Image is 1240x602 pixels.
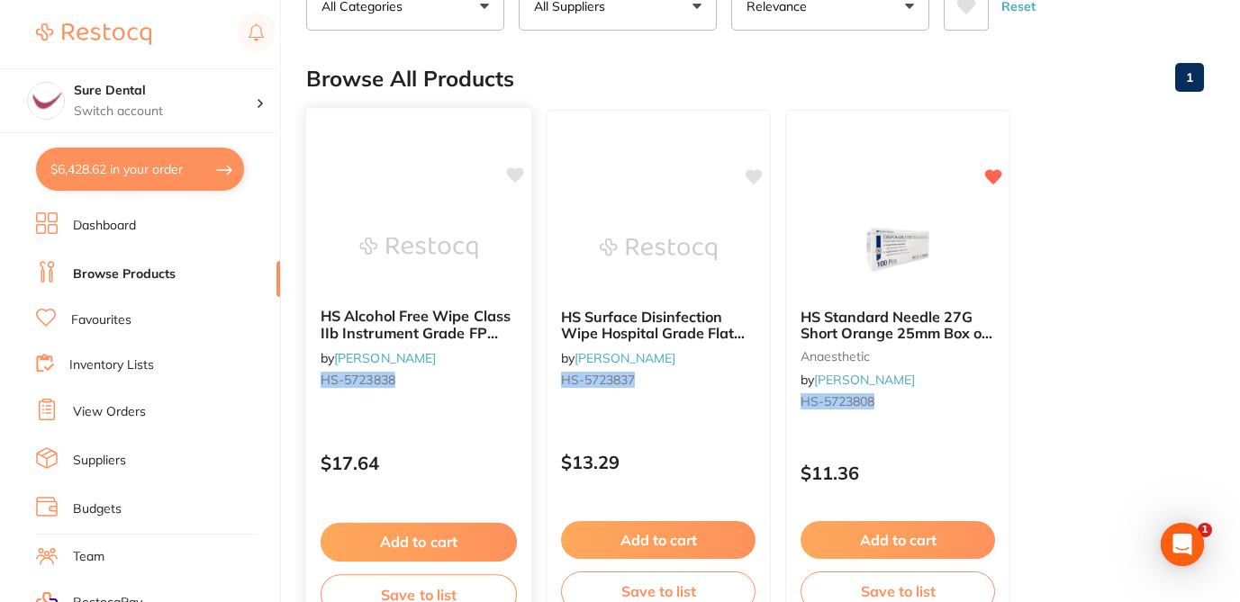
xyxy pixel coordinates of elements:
p: $13.29 [561,452,756,472]
a: Inventory Lists [69,356,154,374]
a: [PERSON_NAME] [814,372,915,388]
button: $6,428.62 in your order [36,148,244,191]
span: by [321,349,436,365]
b: HS Alcohol Free Wipe Class IIb Instrument Grade FP 200Pk [321,308,517,341]
img: HS Surface Disinfection Wipe Hospital Grade Flat Pack 200Pk [600,204,717,294]
em: HS-5723808 [801,393,874,409]
img: HS Alcohol Free Wipe Class IIb Instrument Grade FP 200Pk [359,202,477,293]
b: HS Standard Needle 27G Short Orange 25mm Box of 100 [801,309,995,342]
p: $11.36 [801,463,995,483]
img: Restocq Logo [36,23,151,45]
a: Restocq Logo [36,13,151,55]
img: Sure Dental [28,83,64,119]
em: HS-5723838 [321,372,395,388]
a: [PERSON_NAME] [334,349,436,365]
p: $17.64 [321,453,517,473]
span: HS Alcohol Free Wipe Class IIb Instrument Grade FP 200Pk [321,307,511,358]
a: 1 [1175,59,1204,95]
h2: Browse All Products [306,67,514,92]
em: HS-5723837 [561,372,635,388]
span: HS Standard Needle 27G Short Orange 25mm Box of 100 [801,308,992,359]
a: View Orders [73,403,146,421]
span: 1 [1198,523,1212,537]
small: anaesthetic [801,349,995,364]
p: Switch account [74,103,256,121]
b: HS Surface Disinfection Wipe Hospital Grade Flat Pack 200Pk [561,309,756,342]
span: by [801,372,915,388]
button: Add to cart [801,521,995,559]
span: HS Surface Disinfection Wipe Hospital Grade Flat Pack 200Pk [561,308,745,359]
a: Suppliers [73,452,126,470]
a: Favourites [71,311,131,329]
a: [PERSON_NAME] [575,350,675,366]
div: Open Intercom Messenger [1161,523,1204,566]
h4: Sure Dental [74,82,256,100]
a: Budgets [73,500,122,518]
a: Browse Products [73,265,176,283]
img: HS Standard Needle 27G Short Orange 25mm Box of 100 [839,204,956,294]
a: Team [73,548,104,566]
a: Dashboard [73,217,136,235]
button: Add to cart [561,521,756,559]
button: Add to cart [321,523,517,562]
span: by [561,350,675,366]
